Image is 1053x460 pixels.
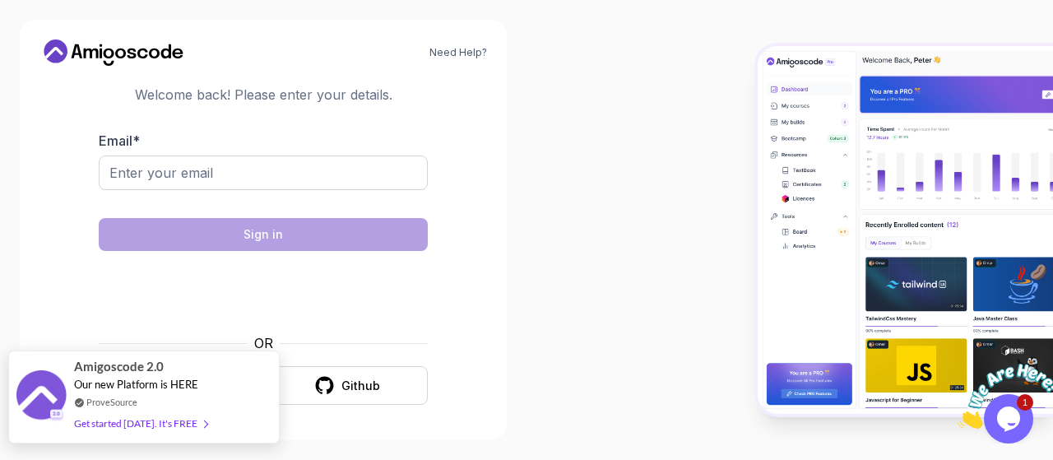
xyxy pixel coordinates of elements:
a: Need Help? [429,46,487,59]
iframe: Widget containing checkbox for hCaptcha security challenge [139,261,387,323]
span: Amigoscode 2.0 [74,357,164,376]
p: OR [254,333,273,353]
img: Chat attention grabber [7,7,109,72]
label: Email * [99,132,140,149]
a: Home link [39,39,188,66]
p: Welcome back! Please enter your details. [99,85,428,105]
div: Github [341,378,380,394]
button: Github [267,366,428,405]
span: Our new Platform is HERE [74,378,198,391]
input: Enter your email [99,156,428,190]
a: ProveSource [86,395,137,409]
div: Get started [DATE]. It's FREE [74,414,207,433]
img: provesource social proof notification image [16,370,66,424]
div: Sign in [244,226,283,243]
button: Sign in [99,218,428,251]
img: Amigoscode Dashboard [758,46,1053,414]
iframe: chat widget [951,357,1053,435]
